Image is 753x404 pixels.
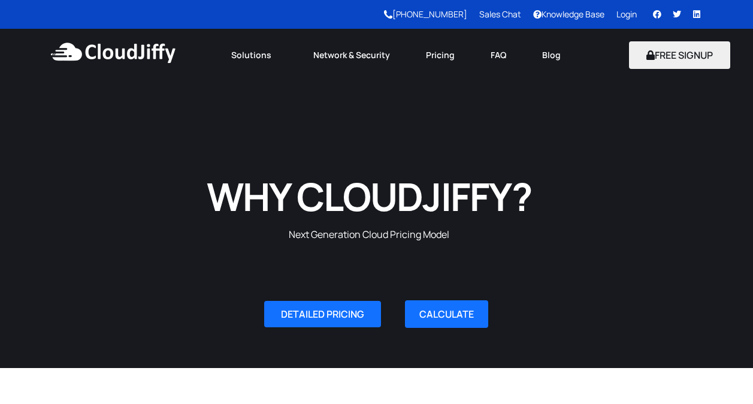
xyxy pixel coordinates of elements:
[213,42,295,68] a: Solutions
[384,8,467,20] a: [PHONE_NUMBER]
[616,8,637,20] a: Login
[629,41,730,69] button: FREE SIGNUP
[408,42,473,68] a: Pricing
[187,227,552,243] p: Next Generation Cloud Pricing Model
[524,42,579,68] a: Blog
[295,42,408,68] a: Network & Security
[473,42,524,68] a: FAQ
[187,171,552,221] h1: WHY CLOUDJIFFY?
[405,300,488,328] a: CALCULATE
[264,301,381,327] a: DETAILED PRICING
[533,8,604,20] a: Knowledge Base
[281,309,364,319] span: DETAILED PRICING
[479,8,521,20] a: Sales Chat
[629,49,730,62] a: FREE SIGNUP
